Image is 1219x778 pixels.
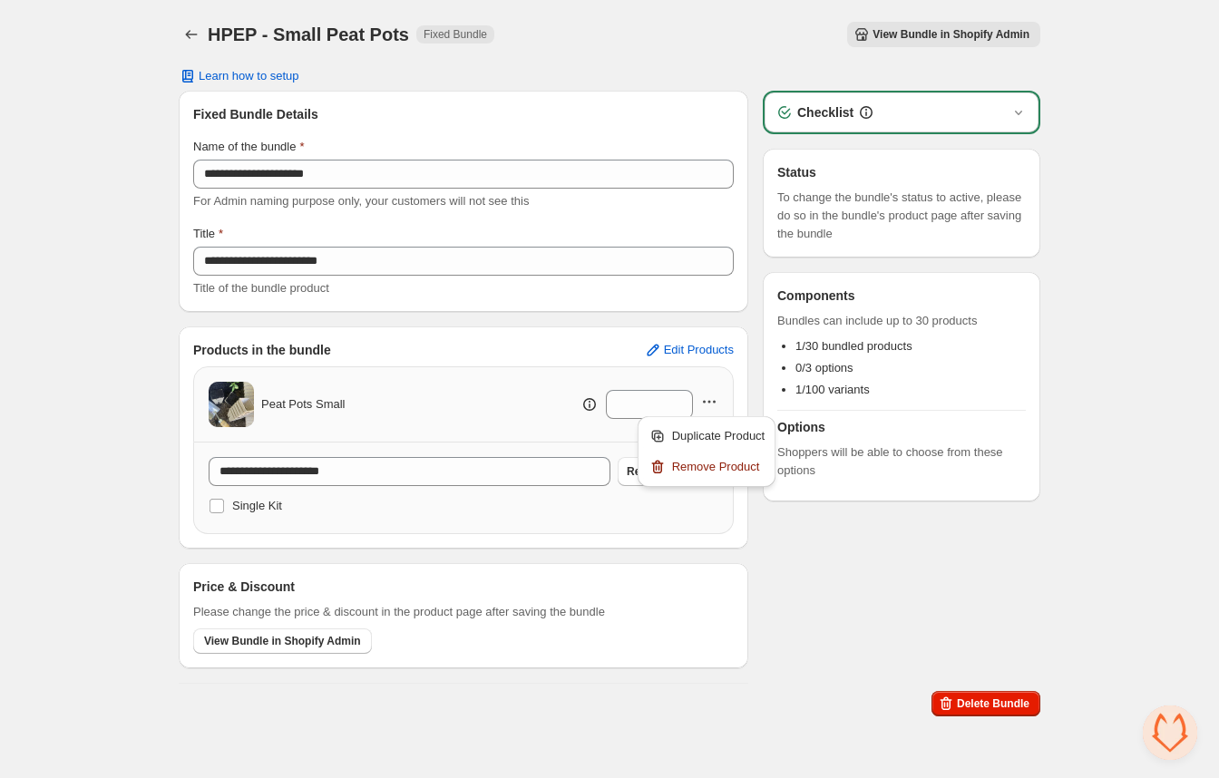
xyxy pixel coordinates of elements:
[193,578,295,596] h3: Price & Discount
[193,628,372,654] button: View Bundle in Shopify Admin
[847,22,1040,47] button: View Bundle in Shopify Admin
[957,696,1029,711] span: Delete Bundle
[633,336,745,365] button: Edit Products
[777,312,1026,330] span: Bundles can include up to 30 products
[232,499,282,512] span: Single Kit
[795,361,853,374] span: 0/3 options
[179,22,204,47] button: Back
[424,27,487,42] span: Fixed Bundle
[931,691,1040,716] button: Delete Bundle
[193,194,529,208] span: For Admin naming purpose only, your customers will not see this
[797,103,853,122] h3: Checklist
[193,105,734,123] h3: Fixed Bundle Details
[777,287,855,305] h3: Components
[627,464,657,479] span: Reset
[672,427,766,445] span: Duplicate Product
[664,343,734,357] span: Edit Products
[168,63,310,89] button: Learn how to setup
[261,395,346,413] span: Peat Pots Small
[618,457,666,486] button: Reset
[1143,705,1197,760] a: Open chat
[193,341,331,359] h3: Products in the bundle
[672,458,766,476] span: Remove Product
[795,383,870,396] span: 1/100 variants
[873,27,1029,42] span: View Bundle in Shopify Admin
[208,24,409,45] h1: HPEP - Small Peat Pots
[777,443,1026,480] span: Shoppers will be able to choose from these options
[193,603,605,621] span: Please change the price & discount in the product page after saving the bundle
[193,225,223,243] label: Title
[193,138,305,156] label: Name of the bundle
[209,382,254,427] img: Peat Pots Small
[199,69,299,83] span: Learn how to setup
[795,339,912,353] span: 1/30 bundled products
[193,281,329,295] span: Title of the bundle product
[204,634,361,648] span: View Bundle in Shopify Admin
[777,418,1026,436] h3: Options
[777,163,1026,181] h3: Status
[777,189,1026,243] span: To change the bundle's status to active, please do so in the bundle's product page after saving t...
